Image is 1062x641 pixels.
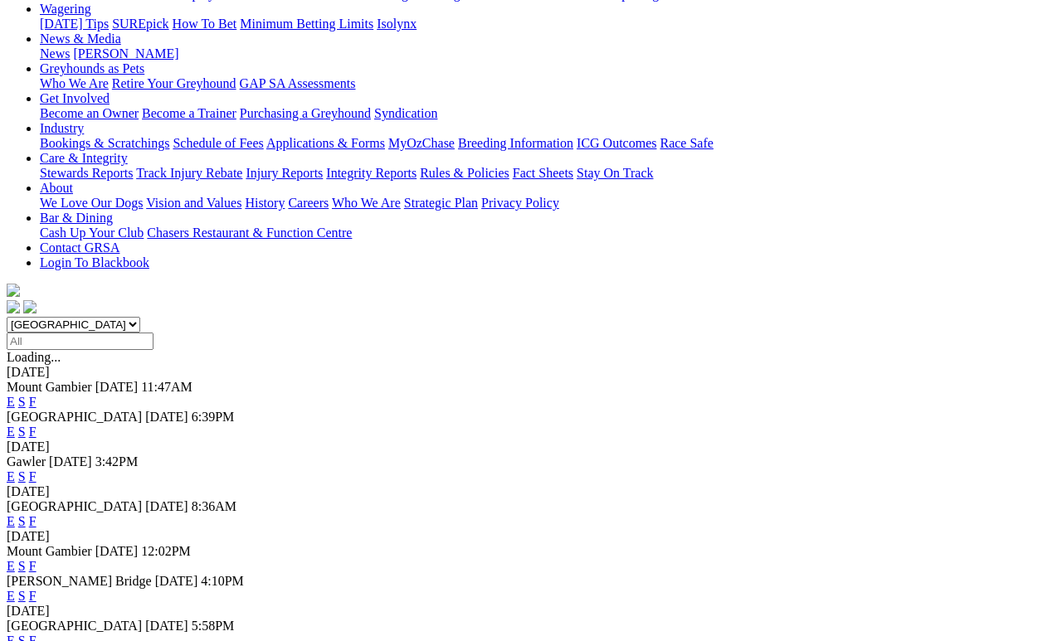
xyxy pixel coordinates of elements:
a: Schedule of Fees [173,136,263,150]
a: S [18,469,26,483]
a: History [245,196,285,210]
div: Bar & Dining [40,226,1055,240]
a: Who We Are [40,76,109,90]
a: E [7,514,15,528]
span: 3:42PM [95,454,139,469]
a: Retire Your Greyhound [112,76,236,90]
div: Greyhounds as Pets [40,76,1055,91]
a: Get Involved [40,91,110,105]
div: [DATE] [7,484,1055,499]
a: About [40,181,73,195]
div: News & Media [40,46,1055,61]
a: Who We Are [332,196,401,210]
a: Rules & Policies [420,166,509,180]
a: S [18,514,26,528]
span: [DATE] [95,380,139,394]
a: S [18,589,26,603]
a: Login To Blackbook [40,255,149,270]
a: E [7,395,15,409]
a: Industry [40,121,84,135]
a: Careers [288,196,329,210]
a: Bar & Dining [40,211,113,225]
a: S [18,425,26,439]
a: Contact GRSA [40,240,119,255]
img: logo-grsa-white.png [7,284,20,297]
span: Gawler [7,454,46,469]
a: F [29,425,37,439]
a: Cash Up Your Club [40,226,144,240]
a: MyOzChase [388,136,455,150]
a: Integrity Reports [326,166,417,180]
span: [DATE] [145,410,188,424]
span: 5:58PM [192,619,235,633]
div: Care & Integrity [40,166,1055,181]
span: [GEOGRAPHIC_DATA] [7,499,142,513]
div: Industry [40,136,1055,151]
span: Mount Gambier [7,380,92,394]
a: ICG Outcomes [577,136,656,150]
div: [DATE] [7,365,1055,380]
span: 8:36AM [192,499,236,513]
div: [DATE] [7,529,1055,544]
span: [GEOGRAPHIC_DATA] [7,410,142,424]
span: 12:02PM [141,544,191,558]
a: E [7,469,15,483]
a: Chasers Restaurant & Function Centre [147,226,352,240]
span: [GEOGRAPHIC_DATA] [7,619,142,633]
a: Stewards Reports [40,166,133,180]
img: facebook.svg [7,300,20,313]
a: F [29,395,37,409]
a: News [40,46,70,61]
img: twitter.svg [23,300,37,313]
div: Get Involved [40,106,1055,121]
a: F [29,514,37,528]
div: Wagering [40,17,1055,32]
a: S [18,395,26,409]
a: [PERSON_NAME] [73,46,178,61]
span: [DATE] [155,574,198,588]
a: E [7,559,15,573]
div: [DATE] [7,604,1055,619]
a: Privacy Policy [481,196,559,210]
div: [DATE] [7,439,1055,454]
a: Syndication [374,106,437,120]
span: 6:39PM [192,410,235,424]
a: F [29,589,37,603]
a: Care & Integrity [40,151,128,165]
span: Mount Gambier [7,544,92,558]
a: How To Bet [173,17,237,31]
a: [DATE] Tips [40,17,109,31]
a: Isolynx [377,17,417,31]
a: GAP SA Assessments [240,76,356,90]
a: Applications & Forms [266,136,385,150]
a: Injury Reports [246,166,323,180]
a: Become an Owner [40,106,139,120]
a: Wagering [40,2,91,16]
span: [DATE] [95,544,139,558]
a: We Love Our Dogs [40,196,143,210]
a: Minimum Betting Limits [240,17,373,31]
a: Become a Trainer [142,106,236,120]
a: E [7,589,15,603]
span: [PERSON_NAME] Bridge [7,574,152,588]
a: SUREpick [112,17,168,31]
a: Track Injury Rebate [136,166,242,180]
div: About [40,196,1055,211]
a: News & Media [40,32,121,46]
a: F [29,469,37,483]
a: S [18,559,26,573]
a: Race Safe [660,136,713,150]
a: Strategic Plan [404,196,478,210]
a: Purchasing a Greyhound [240,106,371,120]
a: Greyhounds as Pets [40,61,144,75]
a: Fact Sheets [513,166,573,180]
a: Stay On Track [577,166,653,180]
span: Loading... [7,350,61,364]
span: 4:10PM [201,574,244,588]
span: [DATE] [145,499,188,513]
a: Vision and Values [146,196,241,210]
a: Breeding Information [458,136,573,150]
input: Select date [7,333,153,350]
a: E [7,425,15,439]
a: F [29,559,37,573]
